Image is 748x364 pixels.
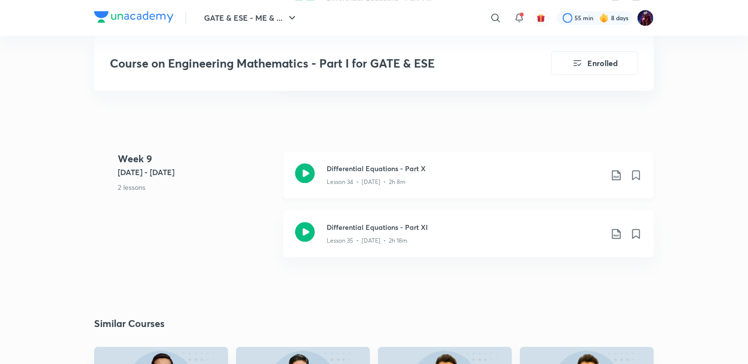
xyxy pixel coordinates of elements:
[327,178,406,186] p: Lesson 34 • [DATE] • 2h 8m
[551,51,638,75] button: Enrolled
[198,8,304,28] button: GATE & ESE - ME & ...
[118,151,275,166] h4: Week 9
[94,11,173,23] img: Company Logo
[599,13,609,23] img: streak
[637,9,654,26] img: Jagadeesh Mondem
[537,13,545,22] img: avatar
[118,166,275,178] h5: [DATE] - [DATE]
[94,316,165,331] h2: Similar Courses
[94,11,173,25] a: Company Logo
[118,182,275,192] p: 2 lessons
[110,56,496,71] h3: Course on Engineering Mathematics - Part I for GATE & ESE
[533,10,549,26] button: avatar
[327,222,603,232] h3: Differential Equations - Part XI
[327,163,603,174] h3: Differential Equations - Part X
[283,210,654,269] a: Differential Equations - Part XILesson 35 • [DATE] • 2h 18m
[327,236,408,245] p: Lesson 35 • [DATE] • 2h 18m
[283,151,654,210] a: Differential Equations - Part XLesson 34 • [DATE] • 2h 8m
